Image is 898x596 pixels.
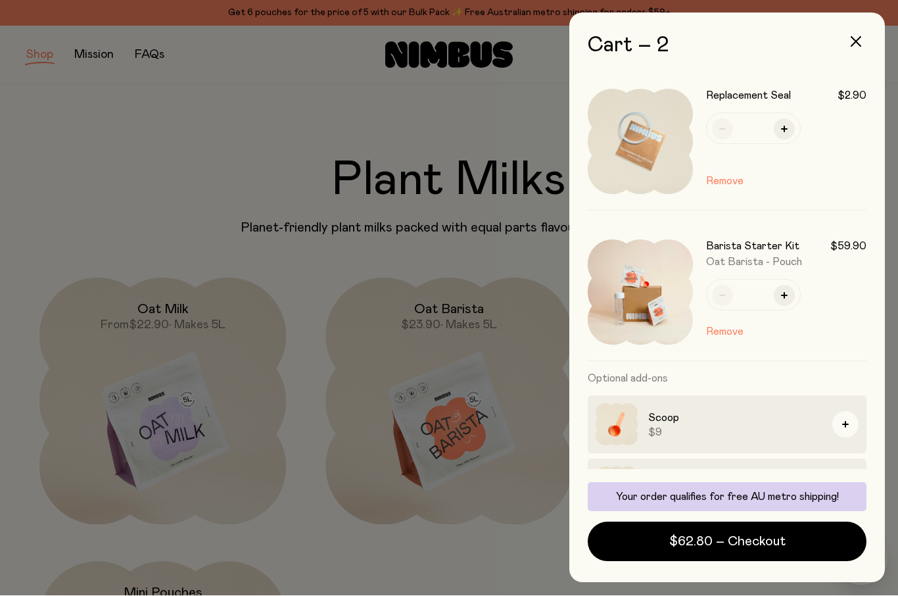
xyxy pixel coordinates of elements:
[830,240,866,253] span: $59.90
[706,174,744,189] button: Remove
[706,240,799,253] h3: Barista Starter Kit
[706,89,791,103] h3: Replacement Seal
[706,257,802,268] span: Oat Barista - Pouch
[838,89,866,103] span: $2.90
[669,533,786,551] span: $62.80 – Checkout
[588,522,866,562] button: $62.80 – Checkout
[648,426,822,439] span: $9
[588,34,866,58] h2: Cart – 2
[706,324,744,340] button: Remove
[596,491,859,504] p: Your order qualifies for free AU metro shipping!
[648,410,822,426] h3: Scoop
[588,362,866,396] h3: Optional add-ons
